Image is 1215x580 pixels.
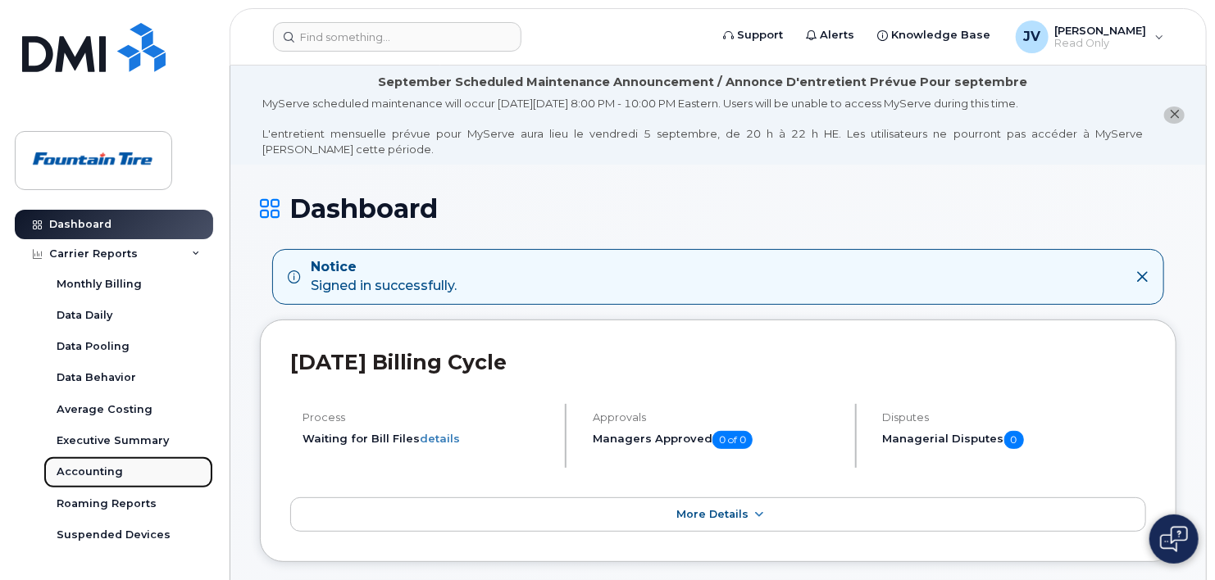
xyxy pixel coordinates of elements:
[883,431,1146,449] h5: Managerial Disputes
[420,432,460,445] a: details
[290,350,1146,374] h2: [DATE] Billing Cycle
[1004,431,1024,449] span: 0
[1164,106,1185,124] button: close notification
[378,74,1027,91] div: September Scheduled Maintenance Announcement / Annonce D'entretient Prévue Pour septembre
[311,258,457,277] strong: Notice
[593,431,841,449] h5: Managers Approved
[311,258,457,296] div: Signed in successfully.
[676,508,749,520] span: More Details
[260,194,1176,223] h1: Dashboard
[262,96,1143,156] div: MyServe scheduled maintenance will occur [DATE][DATE] 8:00 PM - 10:00 PM Eastern. Users will be u...
[1160,526,1188,552] img: Open chat
[303,431,551,446] li: Waiting for Bill Files
[712,431,753,449] span: 0 of 0
[303,411,551,424] h4: Process
[883,411,1146,424] h4: Disputes
[593,411,841,424] h4: Approvals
